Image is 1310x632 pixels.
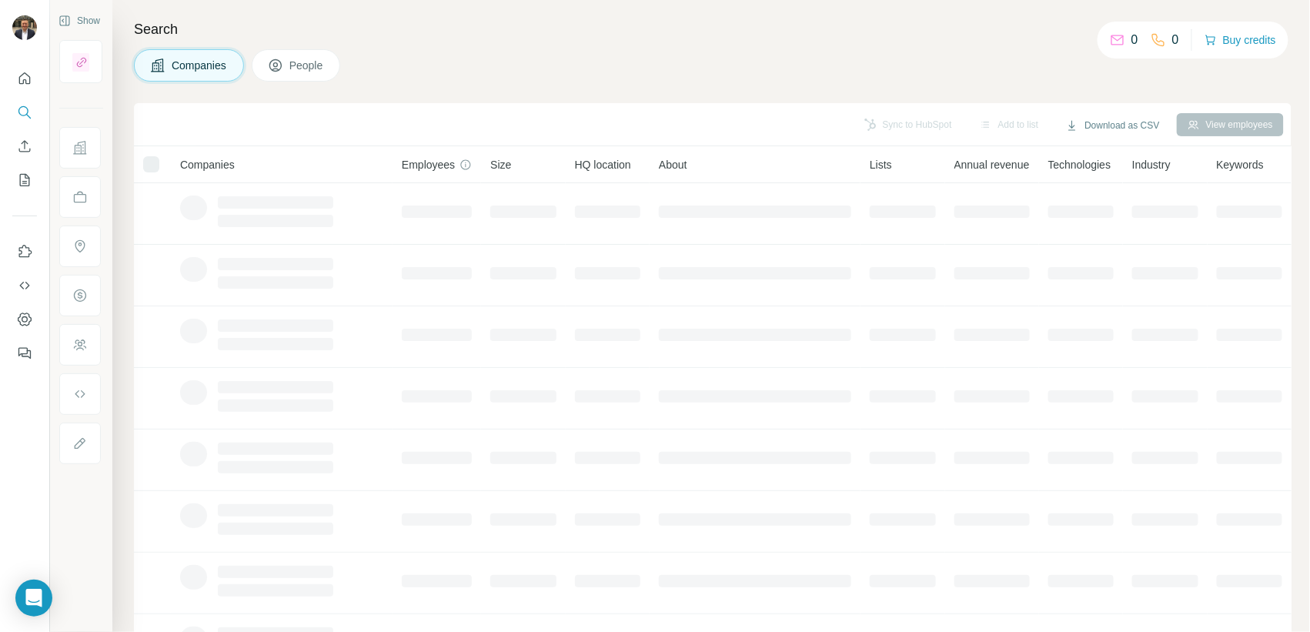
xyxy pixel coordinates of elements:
button: Search [12,99,37,126]
button: Show [48,9,111,32]
button: Quick start [12,65,37,92]
span: Size [490,157,511,172]
button: Download as CSV [1055,114,1170,137]
span: Keywords [1217,157,1264,172]
span: Annual revenue [954,157,1030,172]
button: Use Surfe on LinkedIn [12,238,37,266]
span: About [659,157,687,172]
div: Open Intercom Messenger [15,580,52,617]
img: Avatar [12,15,37,40]
span: HQ location [575,157,631,172]
span: Companies [172,58,228,73]
span: Lists [870,157,892,172]
button: Feedback [12,339,37,367]
button: Dashboard [12,306,37,333]
span: People [289,58,325,73]
span: Companies [180,157,235,172]
h4: Search [134,18,1292,40]
button: Enrich CSV [12,132,37,160]
span: Industry [1132,157,1171,172]
p: 0 [1172,31,1179,49]
span: Technologies [1048,157,1111,172]
button: Use Surfe API [12,272,37,299]
p: 0 [1131,31,1138,49]
span: Employees [402,157,455,172]
button: Buy credits [1205,29,1276,51]
button: My lists [12,166,37,194]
